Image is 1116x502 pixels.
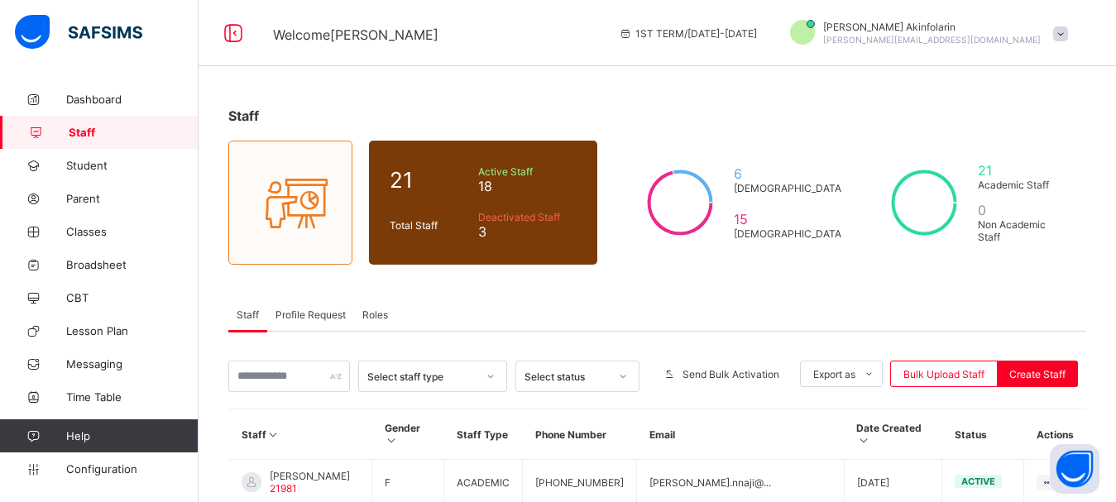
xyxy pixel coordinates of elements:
span: Parent [66,192,199,205]
span: Messaging [66,357,199,371]
th: Gender [372,409,444,460]
span: 0 [978,202,1066,218]
span: [PERSON_NAME][EMAIL_ADDRESS][DOMAIN_NAME] [823,35,1041,45]
span: Lesson Plan [66,324,199,337]
i: Sort in Ascending Order [856,434,870,447]
span: Export as [813,368,855,380]
span: 21 [390,167,470,193]
button: Open asap [1050,444,1099,494]
span: session/term information [619,27,757,40]
span: Broadsheet [66,258,199,271]
span: 18 [478,178,577,194]
span: 21981 [270,482,297,495]
span: Dashboard [66,93,199,106]
span: Roles [362,308,388,321]
span: Active Staff [478,165,577,178]
span: Help [66,429,198,442]
span: Classes [66,225,199,238]
div: AbiodunAkinfolarin [774,20,1076,47]
span: 15 [734,211,845,227]
span: Configuration [66,462,198,476]
span: Time Table [66,390,199,404]
th: Date Created [844,409,942,460]
span: Profile Request [275,308,346,321]
span: Send Bulk Activation [683,368,779,380]
span: [DEMOGRAPHIC_DATA] [734,227,845,240]
th: Status [942,409,1024,460]
div: Select status [524,371,609,383]
span: 21 [978,162,1066,179]
span: Bulk Upload Staff [903,368,984,380]
th: Actions [1024,409,1086,460]
span: 3 [478,223,577,240]
span: Non Academic Staff [978,218,1066,243]
div: Total Staff [386,215,474,236]
span: Welcome [PERSON_NAME] [273,26,438,43]
span: CBT [66,291,199,304]
th: Staff Type [444,409,523,460]
div: Select staff type [367,371,477,383]
i: Sort in Ascending Order [266,428,280,441]
i: Sort in Ascending Order [385,434,399,447]
span: Staff [237,308,259,321]
span: Staff [228,108,259,124]
span: Create Staff [1009,368,1066,380]
th: Phone Number [523,409,637,460]
span: active [961,476,995,487]
th: Staff [229,409,372,460]
span: [PERSON_NAME] [270,470,350,482]
th: Email [637,409,844,460]
span: Staff [69,126,199,139]
span: [DEMOGRAPHIC_DATA] [734,182,845,194]
span: Student [66,159,199,172]
img: safsims [15,15,142,50]
span: [PERSON_NAME] Akinfolarin [823,21,1041,33]
span: Academic Staff [978,179,1066,191]
span: Deactivated Staff [478,211,577,223]
span: 6 [734,165,845,182]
